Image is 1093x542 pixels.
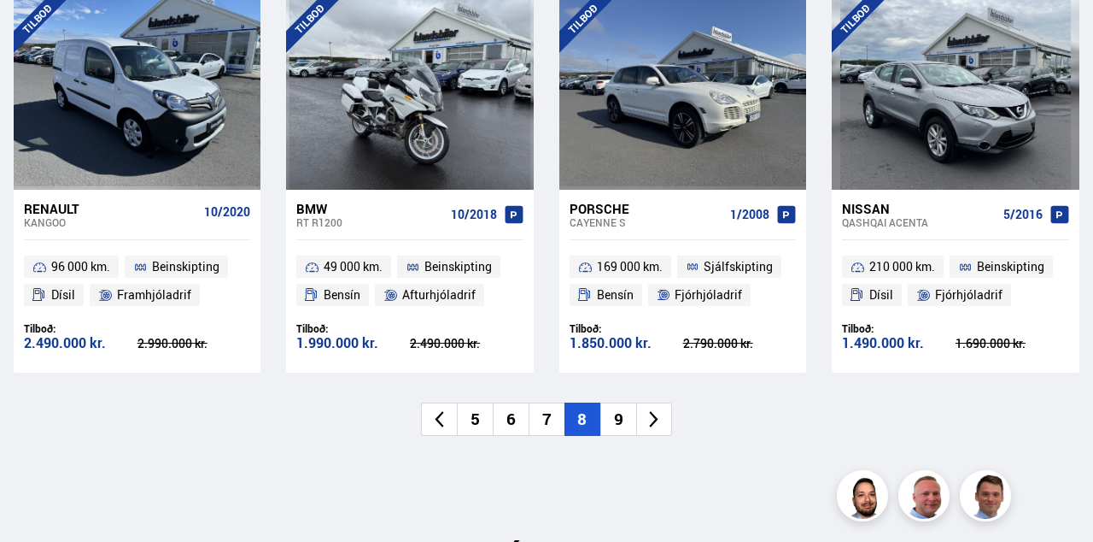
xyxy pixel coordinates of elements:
li: 8 [564,403,600,436]
span: 96 000 km. [51,256,110,277]
span: 169 000 km. [597,256,663,277]
a: BMW RT R1200 10/2018 49 000 km. Beinskipting Bensín Afturhjóladrif Tilboð: 1.990.000 kr. 2.490.00... [286,190,533,373]
div: 2.790.000 kr. [683,338,797,350]
span: Afturhjóladrif [402,285,476,305]
a: Porsche Cayenne S 1/2008 169 000 km. Sjálfskipting Bensín Fjórhjóladrif Tilboð: 1.850.000 kr. 2.7... [559,190,806,373]
div: Nissan [842,201,996,216]
div: 1.990.000 kr. [296,336,410,351]
span: Fjórhjóladrif [935,285,1002,305]
div: RT R1200 [296,216,443,228]
li: 7 [529,403,564,436]
li: 5 [457,403,493,436]
img: FbJEzSuNWCJXmdc-.webp [962,473,1014,524]
div: Tilboð: [570,322,683,335]
span: Framhjóladrif [117,285,191,305]
div: Tilboð: [842,322,956,335]
a: Renault Kangoo 10/2020 96 000 km. Beinskipting Dísil Framhjóladrif Tilboð: 2.490.000 kr. 2.990.00... [14,190,260,373]
span: 10/2020 [204,205,250,219]
div: 1.690.000 kr. [956,338,1069,350]
span: Beinskipting [424,256,492,277]
span: Bensín [324,285,360,305]
div: Cayenne S [570,216,723,228]
span: 5/2016 [1003,208,1043,221]
span: Beinskipting [152,256,219,277]
img: siFngHWaQ9KaOqBr.png [901,473,952,524]
span: 10/2018 [451,208,497,221]
a: Nissan Qashqai ACENTA 5/2016 210 000 km. Beinskipting Dísil Fjórhjóladrif Tilboð: 1.490.000 kr. 1... [832,190,1078,373]
div: Qashqai ACENTA [842,216,996,228]
div: 1.850.000 kr. [570,336,683,351]
span: Dísil [869,285,893,305]
span: 210 000 km. [869,256,935,277]
div: Tilboð: [296,322,410,335]
div: Tilboð: [24,322,137,335]
span: 1/2008 [730,208,769,221]
button: Opna LiveChat spjallviðmót [14,7,65,58]
div: Kangoo [24,216,197,228]
span: Bensín [597,285,634,305]
div: BMW [296,201,443,216]
span: 49 000 km. [324,256,383,277]
div: 2.490.000 kr. [24,336,137,351]
li: 9 [600,403,636,436]
div: Renault [24,201,197,216]
span: Dísil [51,285,75,305]
span: Sjálfskipting [704,256,773,277]
span: Fjórhjóladrif [675,285,742,305]
div: 2.990.000 kr. [137,338,251,350]
div: 1.490.000 kr. [842,336,956,351]
div: Porsche [570,201,723,216]
span: Beinskipting [977,256,1044,277]
img: nhp88E3Fdnt1Opn2.png [839,473,891,524]
li: 6 [493,403,529,436]
div: 2.490.000 kr. [410,338,523,350]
